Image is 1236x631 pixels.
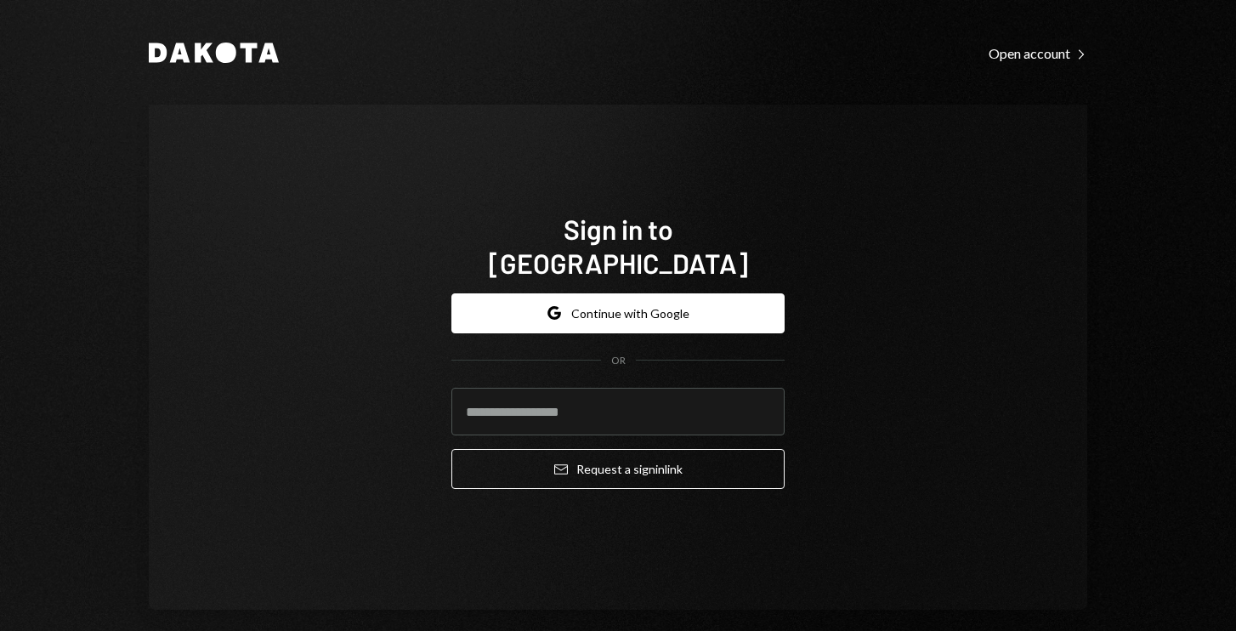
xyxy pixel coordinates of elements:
h1: Sign in to [GEOGRAPHIC_DATA] [451,212,785,280]
div: OR [611,354,626,368]
button: Continue with Google [451,293,785,333]
div: Open account [989,45,1087,62]
a: Open account [989,43,1087,62]
button: Request a signinlink [451,449,785,489]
